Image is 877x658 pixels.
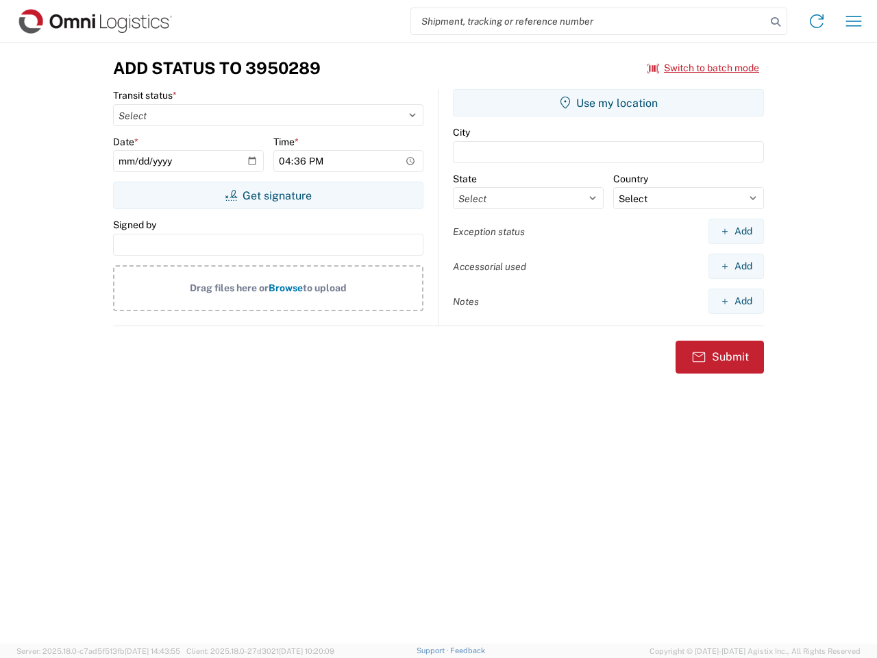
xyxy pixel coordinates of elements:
[303,282,347,293] span: to upload
[273,136,299,148] label: Time
[450,646,485,655] a: Feedback
[279,647,334,655] span: [DATE] 10:20:09
[453,226,525,238] label: Exception status
[647,57,759,80] button: Switch to batch mode
[453,295,479,308] label: Notes
[613,173,648,185] label: Country
[190,282,269,293] span: Drag files here or
[113,58,321,78] h3: Add Status to 3950289
[411,8,766,34] input: Shipment, tracking or reference number
[650,645,861,657] span: Copyright © [DATE]-[DATE] Agistix Inc., All Rights Reserved
[453,89,764,117] button: Use my location
[708,219,764,244] button: Add
[113,136,138,148] label: Date
[125,647,180,655] span: [DATE] 14:43:55
[417,646,451,655] a: Support
[453,260,526,273] label: Accessorial used
[113,89,177,101] label: Transit status
[453,126,470,138] label: City
[708,289,764,314] button: Add
[269,282,303,293] span: Browse
[708,254,764,279] button: Add
[186,647,334,655] span: Client: 2025.18.0-27d3021
[113,219,156,231] label: Signed by
[453,173,477,185] label: State
[16,647,180,655] span: Server: 2025.18.0-c7ad5f513fb
[676,341,764,374] button: Submit
[113,182,423,209] button: Get signature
